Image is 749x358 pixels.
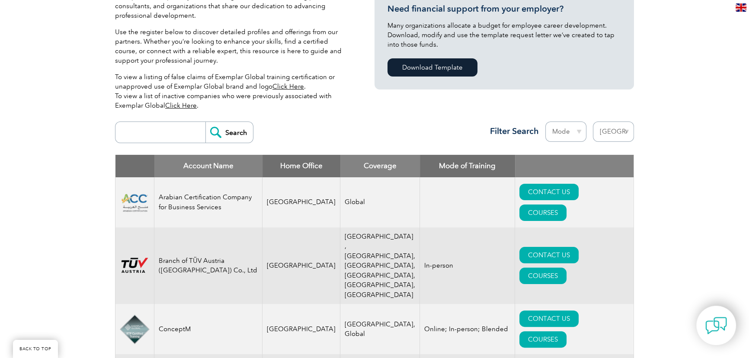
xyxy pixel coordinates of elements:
[736,3,746,12] img: en
[340,177,420,227] td: Global
[154,227,262,304] td: Branch of TÜV Austria ([GEOGRAPHIC_DATA]) Co., Ltd
[420,155,515,177] th: Mode of Training: activate to sort column ascending
[165,102,197,109] a: Click Here
[154,155,262,177] th: Account Name: activate to sort column descending
[262,227,340,304] td: [GEOGRAPHIC_DATA]
[205,122,253,143] input: Search
[340,304,420,354] td: [GEOGRAPHIC_DATA], Global
[387,3,621,14] h3: Need financial support from your employer?
[519,310,579,327] a: CONTACT US
[519,247,579,263] a: CONTACT US
[387,21,621,49] p: Many organizations allocate a budget for employee career development. Download, modify and use th...
[515,155,634,177] th: : activate to sort column ascending
[262,155,340,177] th: Home Office: activate to sort column ascending
[519,268,567,284] a: COURSES
[340,155,420,177] th: Coverage: activate to sort column ascending
[13,340,58,358] a: BACK TO TOP
[115,72,349,110] p: To view a listing of false claims of Exemplar Global training certification or unapproved use of ...
[387,58,477,77] a: Download Template
[120,257,150,274] img: ad2ea39e-148b-ed11-81ac-0022481565fd-logo.png
[705,315,727,336] img: contact-chat.png
[262,304,340,354] td: [GEOGRAPHIC_DATA]
[115,27,349,65] p: Use the register below to discover detailed profiles and offerings from our partners. Whether you...
[519,184,579,200] a: CONTACT US
[420,304,515,354] td: Online; In-person; Blended
[120,314,150,344] img: 4db1980e-d9a0-ee11-be37-00224893a058-logo.png
[519,205,567,221] a: COURSES
[340,227,420,304] td: [GEOGRAPHIC_DATA] ,[GEOGRAPHIC_DATA], [GEOGRAPHIC_DATA], [GEOGRAPHIC_DATA], [GEOGRAPHIC_DATA], [G...
[120,191,150,213] img: 492f51fa-3263-f011-bec1-000d3acb86eb-logo.png
[154,304,262,354] td: ConceptM
[272,83,304,90] a: Click Here
[262,177,340,227] td: [GEOGRAPHIC_DATA]
[485,126,539,137] h3: Filter Search
[154,177,262,227] td: Arabian Certification Company for Business Services
[519,331,567,348] a: COURSES
[420,227,515,304] td: In-person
